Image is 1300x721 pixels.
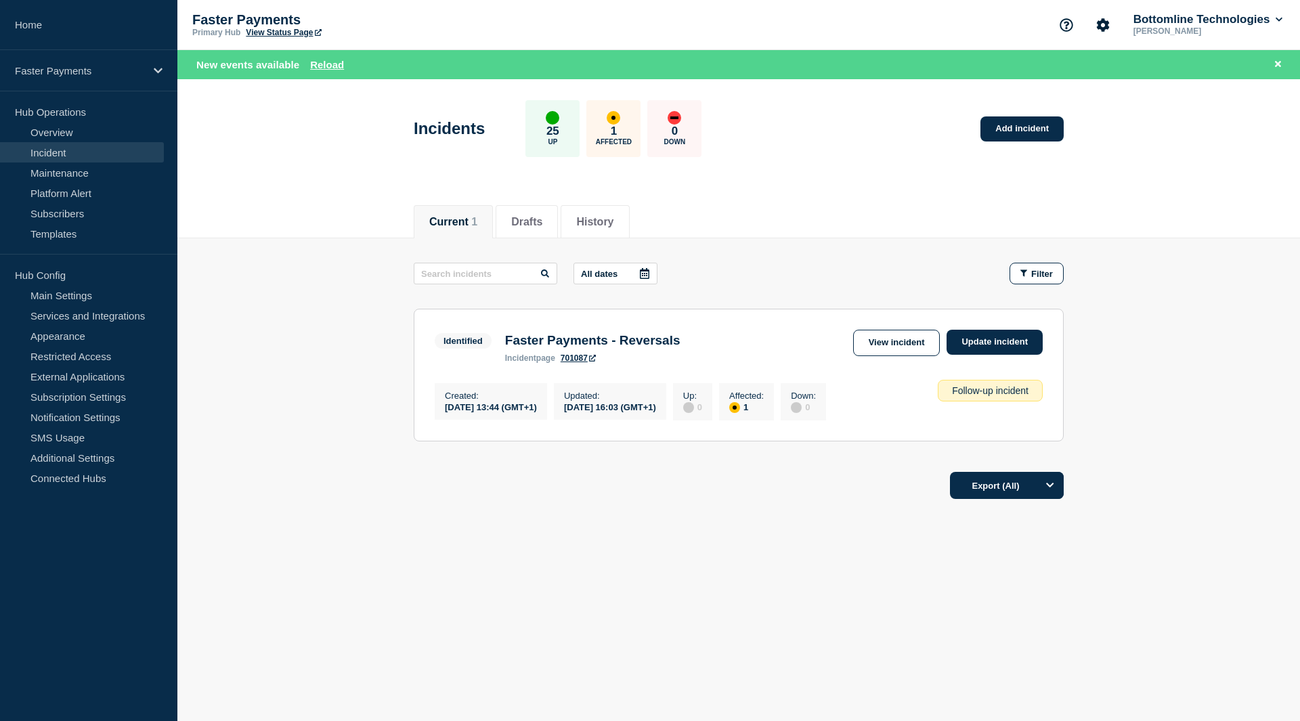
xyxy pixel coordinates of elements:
div: [DATE] 16:03 (GMT+1) [564,401,656,412]
span: incident [505,353,536,363]
p: 0 [672,125,678,138]
div: affected [729,402,740,413]
div: disabled [683,402,694,413]
a: 701087 [561,353,596,363]
p: Primary Hub [192,28,240,37]
button: Account settings [1089,11,1117,39]
button: Current 1 [429,216,477,228]
button: Options [1037,472,1064,499]
p: Updated : [564,391,656,401]
input: Search incidents [414,263,557,284]
div: Follow-up incident [938,380,1043,401]
p: 1 [611,125,617,138]
a: View incident [853,330,940,356]
span: Filter [1031,269,1053,279]
button: Bottomline Technologies [1131,13,1285,26]
div: affected [607,111,620,125]
p: All dates [581,269,617,279]
p: Faster Payments [15,65,145,77]
p: Down [664,138,686,146]
p: Created : [445,391,537,401]
a: View Status Page [246,28,321,37]
button: All dates [573,263,657,284]
p: 25 [546,125,559,138]
p: Up : [683,391,702,401]
button: Support [1052,11,1081,39]
button: History [576,216,613,228]
a: Add incident [980,116,1064,141]
span: Identified [435,333,492,349]
p: Up [548,138,557,146]
div: 0 [683,401,702,413]
p: [PERSON_NAME] [1131,26,1272,36]
h3: Faster Payments - Reversals [505,333,680,348]
p: Affected [596,138,632,146]
p: Affected : [729,391,764,401]
div: 1 [729,401,764,413]
div: down [668,111,681,125]
p: page [505,353,555,363]
p: Down : [791,391,816,401]
div: disabled [791,402,802,413]
p: Faster Payments [192,12,463,28]
div: up [546,111,559,125]
div: 0 [791,401,816,413]
h1: Incidents [414,119,485,138]
span: New events available [196,59,299,70]
button: Filter [1010,263,1064,284]
a: Update incident [947,330,1043,355]
button: Export (All) [950,472,1064,499]
div: [DATE] 13:44 (GMT+1) [445,401,537,412]
span: 1 [471,216,477,227]
button: Reload [310,59,344,70]
button: Drafts [511,216,542,228]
